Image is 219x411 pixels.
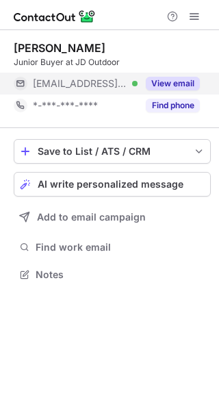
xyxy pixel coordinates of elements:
button: Reveal Button [146,77,200,90]
button: Add to email campaign [14,205,211,229]
button: Find work email [14,238,211,257]
div: Junior Buyer at JD Outdoor [14,56,211,68]
div: [PERSON_NAME] [14,41,105,55]
span: Find work email [36,241,205,253]
button: AI write personalized message [14,172,211,197]
span: AI write personalized message [38,179,183,190]
span: [EMAIL_ADDRESS][DOMAIN_NAME] [33,77,127,90]
button: Reveal Button [146,99,200,112]
div: Save to List / ATS / CRM [38,146,187,157]
span: Notes [36,269,205,281]
span: Add to email campaign [37,212,146,223]
img: ContactOut v5.3.10 [14,8,96,25]
button: Notes [14,265,211,284]
button: save-profile-one-click [14,139,211,164]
